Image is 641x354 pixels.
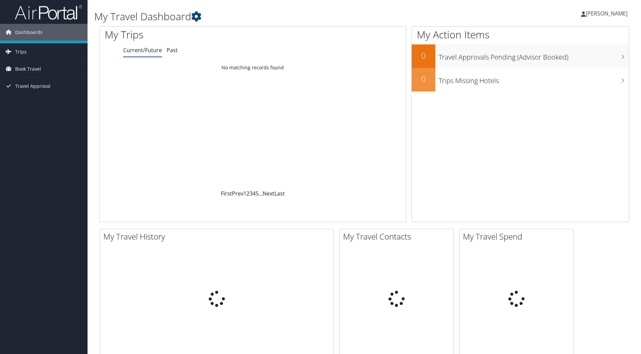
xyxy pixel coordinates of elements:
h2: 0 [412,50,435,61]
img: airportal-logo.png [15,4,82,20]
span: … [259,190,263,197]
td: No matching records found [100,62,406,74]
h3: Travel Approvals Pending (Advisor Booked) [439,49,629,62]
a: 3 [249,190,252,197]
a: [PERSON_NAME] [581,3,634,24]
span: Trips [15,43,27,60]
a: 0Trips Missing Hotels [412,68,629,92]
h3: Trips Missing Hotels [439,73,629,85]
a: 5 [256,190,259,197]
h2: My Travel History [103,231,333,242]
a: First [221,190,232,197]
a: 2 [246,190,249,197]
a: 1 [243,190,246,197]
span: Dashboards [15,24,42,41]
h1: My Action Items [412,28,629,42]
h2: 0 [412,73,435,85]
h1: My Trips [105,28,273,42]
span: Book Travel [15,61,41,77]
a: Last [274,190,285,197]
a: Next [263,190,274,197]
h2: My Travel Contacts [343,231,453,242]
a: Prev [232,190,243,197]
span: Travel Approval [15,78,50,95]
a: 4 [252,190,256,197]
a: 0Travel Approvals Pending (Advisor Booked) [412,44,629,68]
a: Current/Future [123,46,162,54]
a: Past [167,46,178,54]
span: [PERSON_NAME] [586,10,628,17]
h1: My Travel Dashboard [94,9,454,24]
h2: My Travel Spend [463,231,573,242]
